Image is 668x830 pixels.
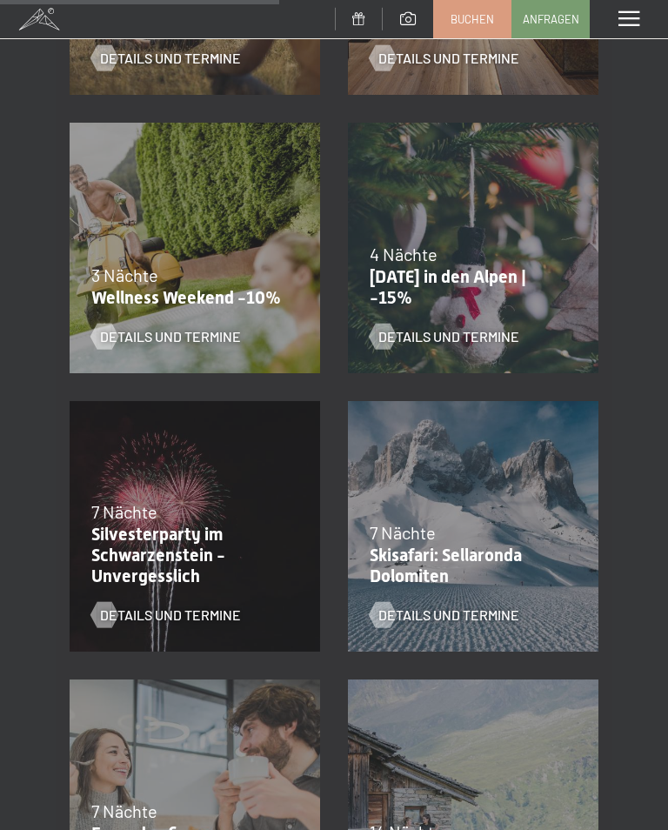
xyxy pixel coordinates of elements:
p: Silvesterparty im Schwarzenstein - Unvergesslich [91,524,290,586]
p: Skisafari: Sellaronda Dolomiten [370,545,568,586]
p: Wellness Weekend -10% [91,287,290,308]
a: Details und Termine [370,606,519,625]
span: Details und Termine [100,606,241,625]
span: 7 Nächte [370,522,436,543]
a: Buchen [434,1,511,37]
a: Details und Termine [370,327,519,346]
a: Anfragen [512,1,589,37]
span: Details und Termine [378,49,519,68]
a: Details und Termine [370,49,519,68]
a: Details und Termine [91,606,241,625]
span: 7 Nächte [91,800,157,821]
span: 7 Nächte [91,501,157,522]
span: Buchen [451,11,494,27]
p: [DATE] in den Alpen | -15% [370,266,568,308]
span: Details und Termine [378,327,519,346]
a: Details und Termine [91,327,241,346]
span: Details und Termine [100,49,241,68]
span: Details und Termine [100,327,241,346]
span: 4 Nächte [370,244,438,264]
a: Details und Termine [91,49,241,68]
span: 3 Nächte [91,264,158,285]
span: Details und Termine [378,606,519,625]
span: Anfragen [523,11,579,27]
